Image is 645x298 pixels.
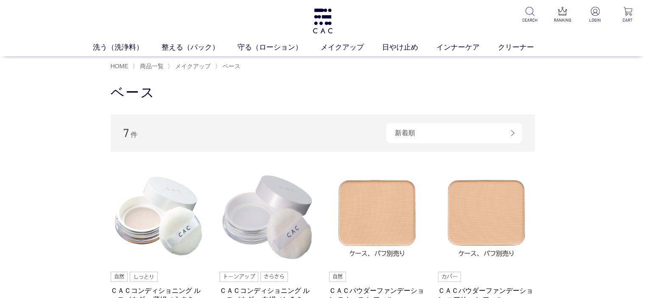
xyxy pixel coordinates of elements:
[131,131,137,138] span: 件
[220,272,258,282] img: トーンアップ
[138,63,164,70] a: 商品一覧
[111,63,128,70] a: HOME
[221,63,240,70] a: ベース
[438,272,461,282] img: カバー
[498,42,552,53] a: クリーナー
[215,62,243,70] li: 〉
[260,272,288,282] img: さらさら
[329,272,346,282] img: 自然
[237,42,321,53] a: 守る（ローション）
[321,42,382,53] a: メイクアップ
[585,17,606,23] p: LOGIN
[585,7,606,23] a: LOGIN
[123,126,129,139] span: 7
[617,17,638,23] p: CART
[438,169,535,265] img: ＣＡＣパウダーファンデーション エアリー レフィル
[617,7,638,23] a: CART
[111,272,128,282] img: 自然
[436,42,498,53] a: インナーケア
[93,42,162,53] a: 洗う（洗浄料）
[130,272,158,282] img: しっとり
[173,63,211,70] a: メイクアップ
[140,63,164,70] span: 商品一覧
[519,7,540,23] a: SEARCH
[312,8,334,33] img: logo
[175,63,211,70] span: メイクアップ
[329,169,426,265] img: ＣＡＣパウダーファンデーション スムース レフィル
[220,169,316,265] img: ＣＡＣコンディショニング ルースパウダー 白絹（しろきぬ）
[168,62,213,70] li: 〉
[552,17,573,23] p: RANKING
[132,62,166,70] li: 〉
[382,42,436,53] a: 日やけ止め
[111,169,207,265] img: ＣＡＣコンディショニング ルースパウダー 薄絹（うすきぬ）
[111,84,535,102] h1: ベース
[519,17,540,23] p: SEARCH
[552,7,573,23] a: RANKING
[162,42,237,53] a: 整える（パック）
[223,63,240,70] span: ベース
[386,123,522,143] div: 新着順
